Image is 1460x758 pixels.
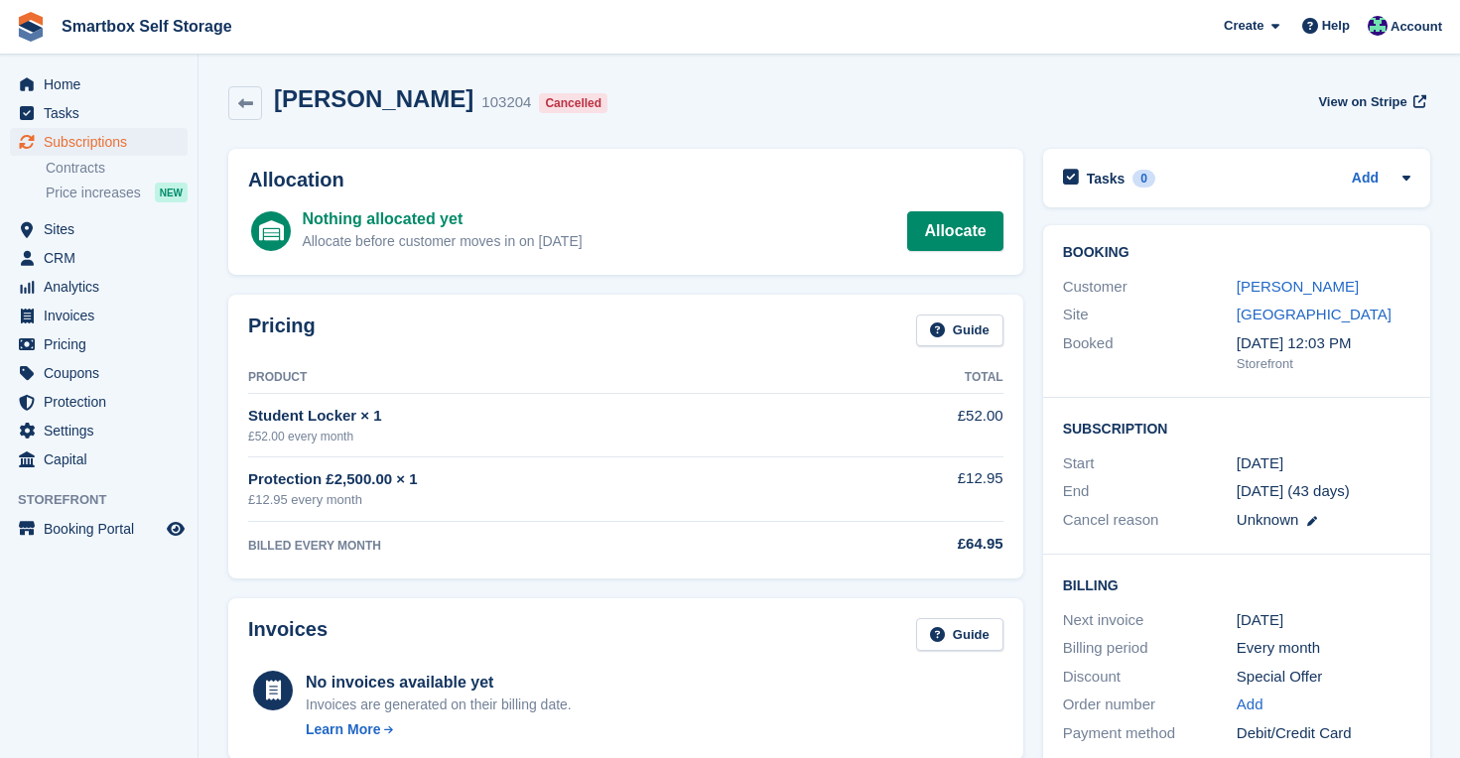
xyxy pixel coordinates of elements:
[10,70,188,98] a: menu
[18,490,198,510] span: Storefront
[1391,17,1442,37] span: Account
[44,128,163,156] span: Subscriptions
[1063,332,1237,374] div: Booked
[248,362,843,394] th: Product
[46,182,188,203] a: Price increases NEW
[10,244,188,272] a: menu
[1063,245,1410,261] h2: Booking
[10,445,188,473] a: menu
[1063,480,1237,503] div: End
[1237,482,1350,499] span: [DATE] (43 days)
[1063,276,1237,299] div: Customer
[1063,609,1237,632] div: Next invoice
[1224,16,1263,36] span: Create
[10,388,188,416] a: menu
[1063,509,1237,532] div: Cancel reason
[10,273,188,301] a: menu
[248,169,1003,191] h2: Allocation
[1368,16,1388,36] img: Roger Canham
[248,468,843,491] div: Protection £2,500.00 × 1
[164,517,188,541] a: Preview store
[10,359,188,387] a: menu
[1237,637,1410,660] div: Every month
[10,515,188,543] a: menu
[302,231,582,252] div: Allocate before customer moves in on [DATE]
[10,417,188,444] a: menu
[907,211,1002,251] a: Allocate
[1352,168,1379,190] a: Add
[248,537,843,555] div: BILLED EVERY MONTH
[306,719,380,740] div: Learn More
[44,359,163,387] span: Coupons
[1063,418,1410,438] h2: Subscription
[1063,304,1237,326] div: Site
[10,99,188,127] a: menu
[1063,722,1237,745] div: Payment method
[306,719,572,740] a: Learn More
[1063,452,1237,475] div: Start
[248,315,316,347] h2: Pricing
[44,417,163,444] span: Settings
[481,91,531,114] div: 103204
[302,207,582,231] div: Nothing allocated yet
[46,184,141,202] span: Price increases
[44,215,163,243] span: Sites
[306,671,572,695] div: No invoices available yet
[44,515,163,543] span: Booking Portal
[44,445,163,473] span: Capital
[539,93,607,113] div: Cancelled
[1322,16,1350,36] span: Help
[44,388,163,416] span: Protection
[44,302,163,329] span: Invoices
[843,394,1002,456] td: £52.00
[274,85,473,112] h2: [PERSON_NAME]
[155,183,188,202] div: NEW
[1237,609,1410,632] div: [DATE]
[10,302,188,329] a: menu
[916,315,1003,347] a: Guide
[54,10,240,43] a: Smartbox Self Storage
[44,70,163,98] span: Home
[1132,170,1155,188] div: 0
[248,405,843,428] div: Student Locker × 1
[10,330,188,358] a: menu
[248,428,843,445] div: £52.00 every month
[44,244,163,272] span: CRM
[44,99,163,127] span: Tasks
[916,618,1003,651] a: Guide
[1237,694,1263,716] a: Add
[843,456,1002,521] td: £12.95
[1237,452,1283,475] time: 2025-10-14 00:00:00 UTC
[306,695,572,715] div: Invoices are generated on their billing date.
[46,159,188,178] a: Contracts
[843,533,1002,556] div: £64.95
[248,618,328,651] h2: Invoices
[1237,278,1359,295] a: [PERSON_NAME]
[1237,666,1410,689] div: Special Offer
[44,330,163,358] span: Pricing
[10,215,188,243] a: menu
[1063,637,1237,660] div: Billing period
[1237,511,1299,528] span: Unknown
[1237,722,1410,745] div: Debit/Credit Card
[843,362,1002,394] th: Total
[1063,666,1237,689] div: Discount
[1318,92,1406,112] span: View on Stripe
[1087,170,1126,188] h2: Tasks
[10,128,188,156] a: menu
[44,273,163,301] span: Analytics
[1237,332,1410,355] div: [DATE] 12:03 PM
[248,490,843,510] div: £12.95 every month
[1310,85,1430,118] a: View on Stripe
[1237,354,1410,374] div: Storefront
[1063,694,1237,716] div: Order number
[1063,574,1410,594] h2: Billing
[16,12,46,42] img: stora-icon-8386f47178a22dfd0bd8f6a31ec36ba5ce8667c1dd55bd0f319d3a0aa187defe.svg
[1237,306,1392,322] a: [GEOGRAPHIC_DATA]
